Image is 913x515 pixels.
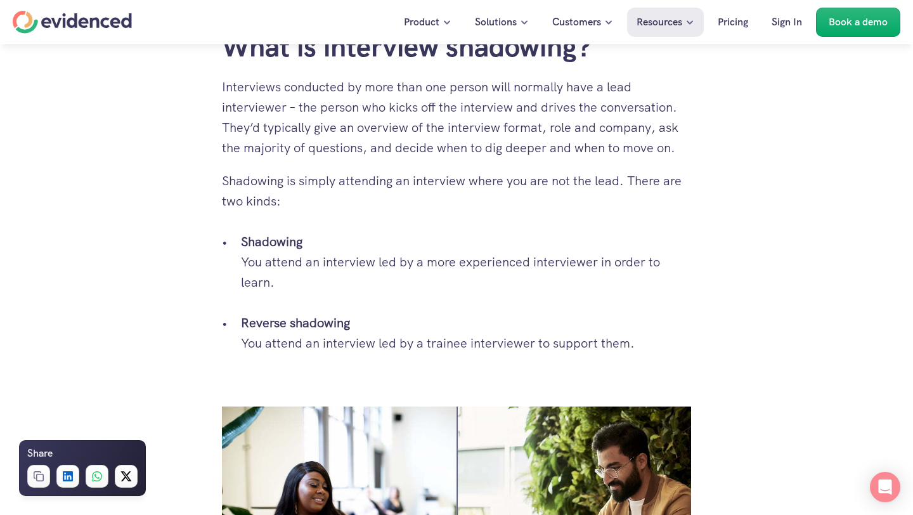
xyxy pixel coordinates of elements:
p: Solutions [475,14,517,30]
a: Book a demo [816,8,900,37]
strong: Reverse shadowing [241,315,350,331]
p: Sign In [772,14,802,30]
p: Product [404,14,439,30]
p: Book a demo [829,14,888,30]
p: Shadowing is simply attending an interview where you are not the lead. There are two kinds: [222,171,691,211]
a: Home [13,11,132,34]
a: Pricing [708,8,758,37]
p: Resources [637,14,682,30]
p: You attend an interview led by a trainee interviewer to support them. [241,313,691,353]
h6: Share [27,445,53,462]
a: Sign In [762,8,812,37]
p: You attend an interview led by a more experienced interviewer in order to learn. [241,231,691,292]
strong: Shadowing [241,233,302,250]
p: Interviews conducted by more than one person will normally have a lead interviewer – the person w... [222,77,691,158]
p: ‍ [222,366,691,386]
div: Open Intercom Messenger [870,472,900,502]
p: Customers [552,14,601,30]
p: Pricing [718,14,748,30]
